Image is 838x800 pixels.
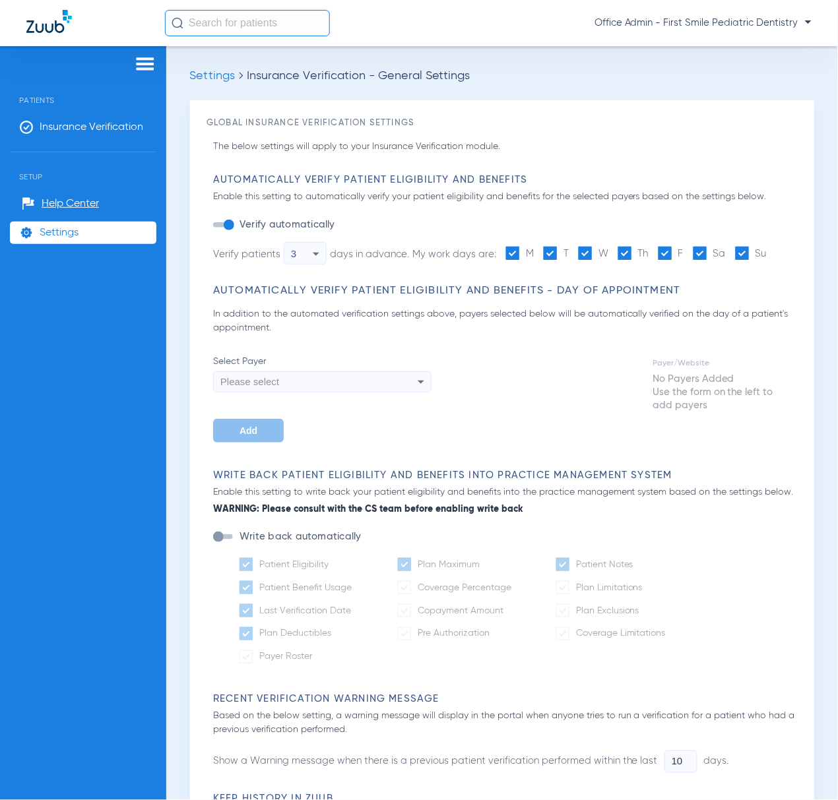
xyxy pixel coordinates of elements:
p: In addition to the automated verification settings above, payers selected below will be automatic... [213,307,798,335]
label: M [506,247,534,261]
input: Search for patients [165,10,330,36]
span: Coverage Percentage [418,583,511,592]
span: Select Payer [213,355,432,368]
label: Verify automatically [237,218,335,231]
span: Please select [220,376,279,387]
label: T [544,247,569,261]
label: W [579,247,608,261]
h3: Automatically Verify Patient Eligibility and Benefits - Day of Appointment [213,284,798,297]
img: Search Icon [172,17,183,29]
span: Copayment Amount [418,606,503,615]
p: The below settings will apply to your Insurance Verification module. [213,140,798,154]
label: Th [618,247,649,261]
span: Add [240,425,257,436]
span: 3 [291,248,296,259]
h3: Recent Verification Warning Message [213,693,798,706]
span: Patient Eligibility [259,560,329,569]
img: Zuub Logo [26,10,72,33]
label: Sa [693,247,726,261]
td: No Payers Added Use the form on the left to add payers [652,372,796,413]
span: Settings [189,70,236,82]
img: hamburger-icon [135,56,156,72]
label: F [659,247,684,261]
span: Help Center [42,197,99,210]
div: Verify patients days in advance. [213,242,409,264]
h3: Global Insurance Verification Settings [207,117,798,130]
span: Patients [10,76,156,105]
label: Write back automatically [237,530,362,543]
button: Add [213,419,284,443]
span: Plan Exclusions [576,606,639,615]
span: Coverage Limitations [576,629,666,638]
h3: Automatically Verify Patient Eligibility and Benefits [213,173,798,187]
li: Show a Warning message when there is a previous patient verification performed within the last days. [213,751,729,773]
b: WARNING: Please consult with the CS team before enabling write back [213,503,798,516]
span: Pre Authorization [418,629,490,638]
span: Last Verification Date [259,606,351,615]
span: Setup [10,152,156,181]
span: Plan Limitations [576,583,643,592]
span: Insurance Verification [40,121,143,134]
p: Based on the below setting, a warning message will display in the portal when anyone tries to run... [213,710,798,737]
span: Settings [40,226,79,239]
h3: Write Back Patient Eligibility and Benefits Into Practice Management System [213,469,798,482]
label: Su [736,247,767,261]
td: Payer/Website [652,356,796,371]
span: Office Admin - First Smile Pediatric Dentistry [595,16,812,30]
span: Insurance Verification - General Settings [247,70,470,82]
span: My work days are: [412,249,496,259]
span: Payer Roster [259,652,312,662]
span: Patient Notes [576,560,633,569]
span: Plan Deductibles [259,629,331,638]
span: Plan Maximum [418,560,480,569]
span: Patient Benefit Usage [259,583,352,592]
p: Enable this setting to automatically verify your patient eligibility and benefits for the selecte... [213,190,798,204]
a: Help Center [22,197,99,210]
p: Enable this setting to write back your patient eligibility and benefits into the practice managem... [213,485,798,516]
